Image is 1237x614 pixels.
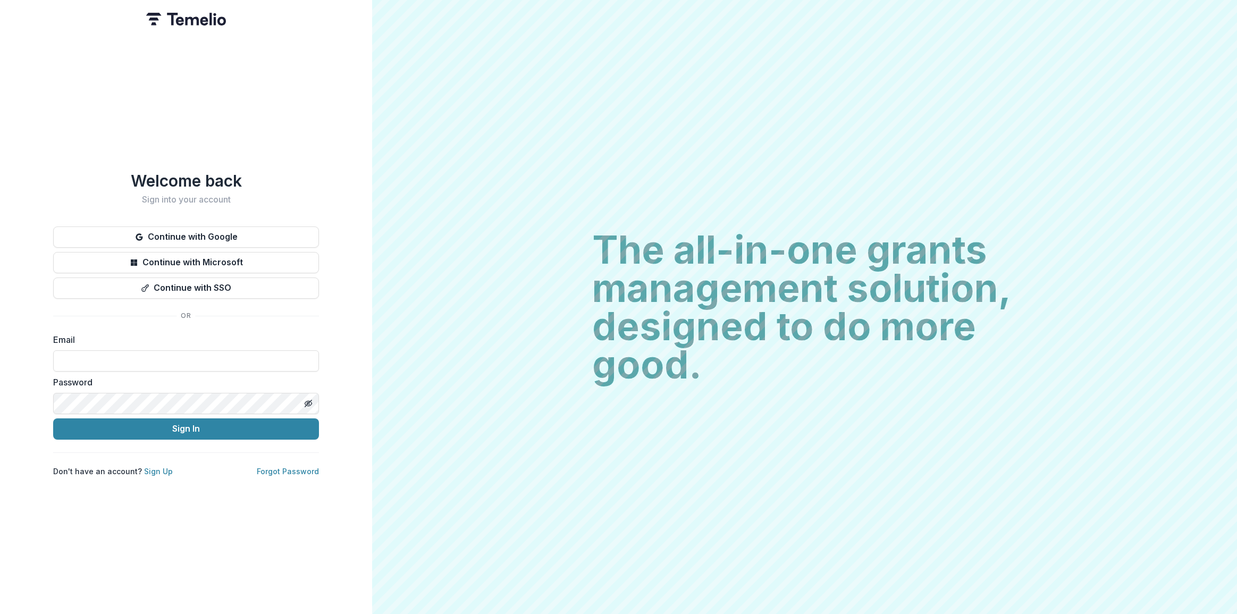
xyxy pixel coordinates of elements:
[53,277,319,299] button: Continue with SSO
[53,226,319,248] button: Continue with Google
[300,395,317,412] button: Toggle password visibility
[53,418,319,440] button: Sign In
[53,466,173,477] p: Don't have an account?
[146,13,226,26] img: Temelio
[257,467,319,476] a: Forgot Password
[53,252,319,273] button: Continue with Microsoft
[53,333,313,346] label: Email
[53,376,313,389] label: Password
[144,467,173,476] a: Sign Up
[53,171,319,190] h1: Welcome back
[53,195,319,205] h2: Sign into your account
